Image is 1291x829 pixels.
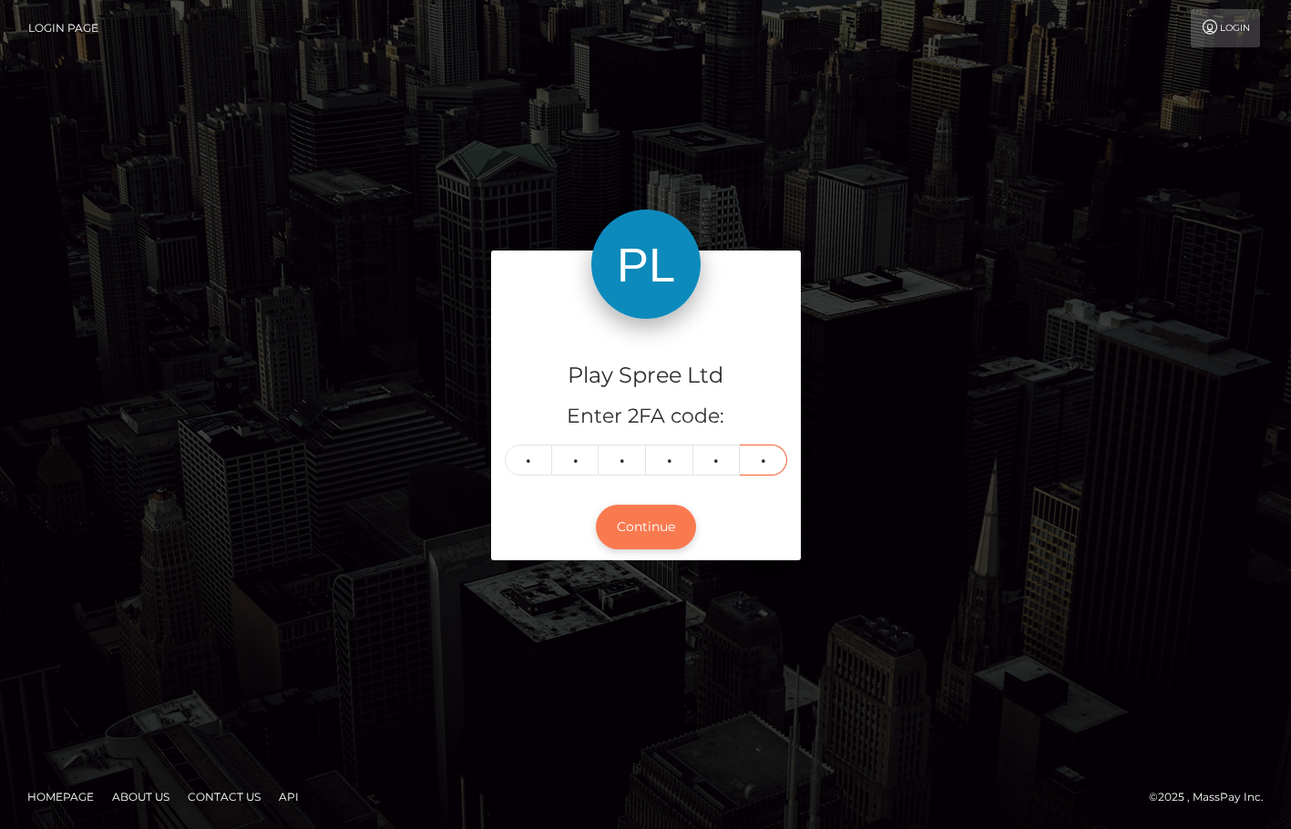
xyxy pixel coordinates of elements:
a: Contact Us [180,783,268,811]
h4: Play Spree Ltd [505,360,787,392]
a: Login Page [28,9,98,47]
button: Continue [596,505,696,549]
div: © 2025 , MassPay Inc. [1149,787,1277,807]
img: Play Spree Ltd [591,210,701,319]
a: About Us [105,783,177,811]
a: Login [1191,9,1260,47]
a: API [272,783,306,811]
a: Homepage [20,783,101,811]
h5: Enter 2FA code: [505,403,787,431]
